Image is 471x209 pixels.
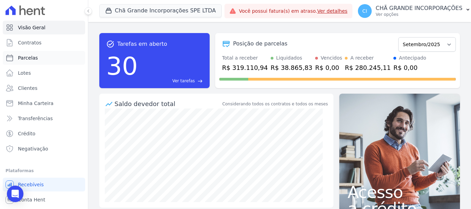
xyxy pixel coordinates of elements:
[3,21,85,34] a: Visão Geral
[222,54,268,62] div: Total a receber
[141,78,203,84] a: Ver tarefas east
[18,54,38,61] span: Parcelas
[18,130,36,137] span: Crédito
[7,186,23,202] div: Open Intercom Messenger
[3,193,85,207] a: Conta Hent
[117,40,167,48] span: Tarefas em aberto
[271,63,312,72] div: R$ 38.865,83
[393,63,426,72] div: R$ 0,00
[18,24,46,31] span: Visão Geral
[18,85,37,92] span: Clientes
[106,40,114,48] span: task_alt
[315,63,342,72] div: R$ 0,00
[350,54,374,62] div: A receber
[3,178,85,191] a: Recebíveis
[18,70,31,76] span: Lotes
[399,54,426,62] div: Antecipado
[233,40,288,48] div: Posição de parcelas
[18,145,48,152] span: Negativação
[276,54,302,62] div: Liquidados
[3,96,85,110] a: Minha Carteira
[222,63,268,72] div: R$ 319.110,94
[239,8,348,15] span: Você possui fatura(s) em atraso.
[317,8,348,14] a: Ver detalhes
[18,100,53,107] span: Minha Carteira
[106,48,138,84] div: 30
[18,181,44,188] span: Recebíveis
[376,5,463,12] p: CHÃ GRANDE INCORPORAÇÕES
[18,115,53,122] span: Transferências
[3,142,85,156] a: Negativação
[172,78,195,84] span: Ver tarefas
[222,101,328,107] div: Considerando todos os contratos e todos os meses
[345,63,391,72] div: R$ 280.245,11
[114,99,221,108] div: Saldo devedor total
[376,12,463,17] p: Ver opções
[3,112,85,125] a: Transferências
[3,81,85,95] a: Clientes
[3,51,85,65] a: Parcelas
[198,79,203,84] span: east
[18,39,41,46] span: Contratos
[18,196,45,203] span: Conta Hent
[348,184,452,200] span: Acesso
[99,4,222,17] button: Chã Grande Incorporações SPE LTDA
[362,9,367,13] span: CI
[3,36,85,50] a: Contratos
[3,66,85,80] a: Lotes
[321,54,342,62] div: Vencidos
[3,127,85,140] a: Crédito
[6,167,82,175] div: Plataformas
